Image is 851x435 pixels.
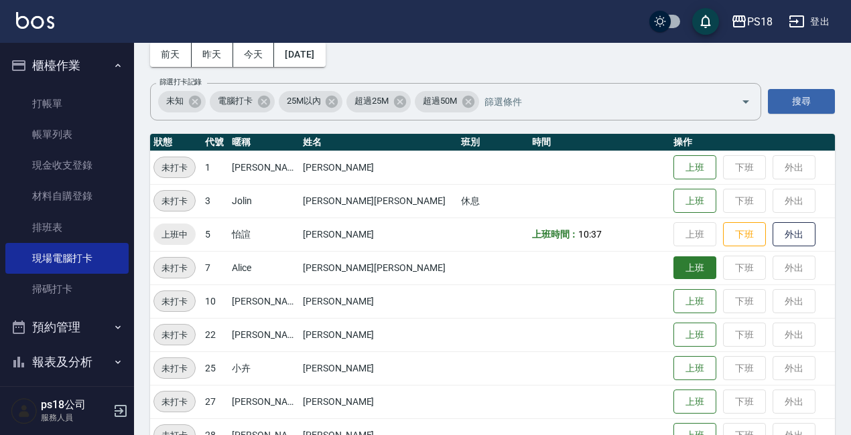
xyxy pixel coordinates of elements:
[228,184,300,217] td: Jolin
[192,42,233,67] button: 昨天
[154,395,195,409] span: 未打卡
[210,94,261,108] span: 電腦打卡
[300,251,458,284] td: [PERSON_NAME][PERSON_NAME]
[529,134,671,151] th: 時間
[5,243,129,274] a: 現場電腦打卡
[726,8,778,35] button: PS18
[300,151,458,184] td: [PERSON_NAME]
[5,379,129,414] button: 客戶管理
[532,229,579,240] b: 上班時間：
[228,284,300,318] td: [PERSON_NAME]
[154,328,195,342] span: 未打卡
[274,42,325,67] button: [DATE]
[228,134,300,151] th: 暱稱
[578,229,602,240] span: 10:37
[279,94,329,108] span: 25M以內
[5,181,129,211] a: 材料自購登錄
[300,134,458,151] th: 姓名
[673,256,716,280] button: 上班
[154,261,195,275] span: 未打卡
[768,89,835,114] button: 搜尋
[154,361,195,375] span: 未打卡
[673,356,716,381] button: 上班
[228,351,300,385] td: 小卉
[202,251,228,284] td: 7
[300,217,458,251] td: [PERSON_NAME]
[279,91,343,112] div: 25M以內
[670,134,835,151] th: 操作
[747,13,773,30] div: PS18
[202,151,228,184] td: 1
[300,351,458,385] td: [PERSON_NAME]
[5,310,129,345] button: 預約管理
[159,77,202,87] label: 篩選打卡記錄
[458,184,529,217] td: 休息
[228,385,300,418] td: [PERSON_NAME]
[673,189,716,213] button: 上班
[210,91,275,112] div: 電腦打卡
[202,351,228,385] td: 25
[673,323,716,347] button: 上班
[723,222,766,247] button: 下班
[673,155,716,180] button: 上班
[346,91,411,112] div: 超過25M
[16,12,54,29] img: Logo
[150,134,202,151] th: 狀態
[202,134,228,151] th: 代號
[150,42,192,67] button: 前天
[300,284,458,318] td: [PERSON_NAME]
[202,385,228,418] td: 27
[415,94,465,108] span: 超過50M
[5,48,129,83] button: 櫃檯作業
[300,318,458,351] td: [PERSON_NAME]
[11,398,38,424] img: Person
[41,398,109,412] h5: ps18公司
[202,318,228,351] td: 22
[5,88,129,119] a: 打帳單
[458,134,529,151] th: 班別
[415,91,479,112] div: 超過50M
[300,385,458,418] td: [PERSON_NAME]
[692,8,719,35] button: save
[233,42,275,67] button: 今天
[5,212,129,243] a: 排班表
[202,284,228,318] td: 10
[202,184,228,217] td: 3
[5,150,129,181] a: 現金收支登錄
[673,289,716,314] button: 上班
[346,94,397,108] span: 超過25M
[158,91,206,112] div: 未知
[41,412,109,424] p: 服務人員
[300,184,458,217] td: [PERSON_NAME][PERSON_NAME]
[783,9,835,34] button: 登出
[154,161,195,175] span: 未打卡
[5,119,129,150] a: 帳單列表
[154,294,195,309] span: 未打卡
[735,91,757,112] button: Open
[228,318,300,351] td: [PERSON_NAME]
[228,251,300,284] td: Alice
[228,217,300,251] td: 怡諠
[5,274,129,304] a: 掃碼打卡
[153,228,196,242] span: 上班中
[773,222,815,247] button: 外出
[481,90,718,113] input: 篩選條件
[5,345,129,379] button: 報表及分析
[158,94,192,108] span: 未知
[673,389,716,414] button: 上班
[228,151,300,184] td: [PERSON_NAME]
[202,217,228,251] td: 5
[154,194,195,208] span: 未打卡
